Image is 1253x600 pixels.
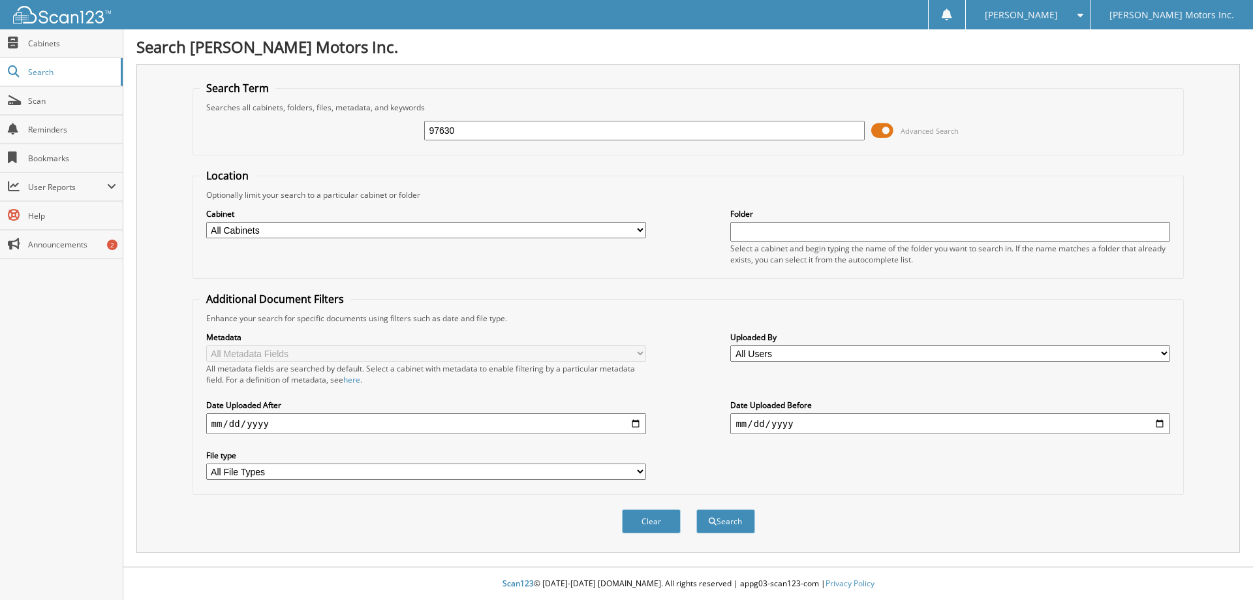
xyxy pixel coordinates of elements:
button: Search [696,509,755,533]
span: Bookmarks [28,153,116,164]
span: Advanced Search [901,126,959,136]
a: here [343,374,360,385]
span: Announcements [28,239,116,250]
h1: Search [PERSON_NAME] Motors Inc. [136,36,1240,57]
span: [PERSON_NAME] Motors Inc. [1109,11,1234,19]
a: Privacy Policy [826,578,874,589]
button: Clear [622,509,681,533]
label: Date Uploaded Before [730,400,1170,411]
span: Scan123 [503,578,534,589]
input: start [206,413,646,434]
label: Uploaded By [730,332,1170,343]
span: Search [28,67,114,78]
legend: Location [200,168,255,183]
span: Cabinets [28,38,116,49]
label: Date Uploaded After [206,400,646,411]
label: Folder [730,208,1170,219]
div: All metadata fields are searched by default. Select a cabinet with metadata to enable filtering b... [206,363,646,385]
span: Reminders [28,124,116,135]
span: [PERSON_NAME] [985,11,1058,19]
legend: Search Term [200,81,275,95]
span: Help [28,210,116,221]
img: scan123-logo-white.svg [13,6,111,24]
label: File type [206,450,646,461]
label: Cabinet [206,208,646,219]
legend: Additional Document Filters [200,292,350,306]
div: Enhance your search for specific documents using filters such as date and file type. [200,313,1177,324]
span: User Reports [28,182,107,193]
div: Optionally limit your search to a particular cabinet or folder [200,189,1177,200]
div: Select a cabinet and begin typing the name of the folder you want to search in. If the name match... [730,243,1170,265]
label: Metadata [206,332,646,343]
span: Scan [28,95,116,106]
div: © [DATE]-[DATE] [DOMAIN_NAME]. All rights reserved | appg03-scan123-com | [123,568,1253,600]
input: end [730,413,1170,434]
div: 2 [107,240,117,250]
iframe: Chat Widget [1188,537,1253,600]
div: Searches all cabinets, folders, files, metadata, and keywords [200,102,1177,113]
